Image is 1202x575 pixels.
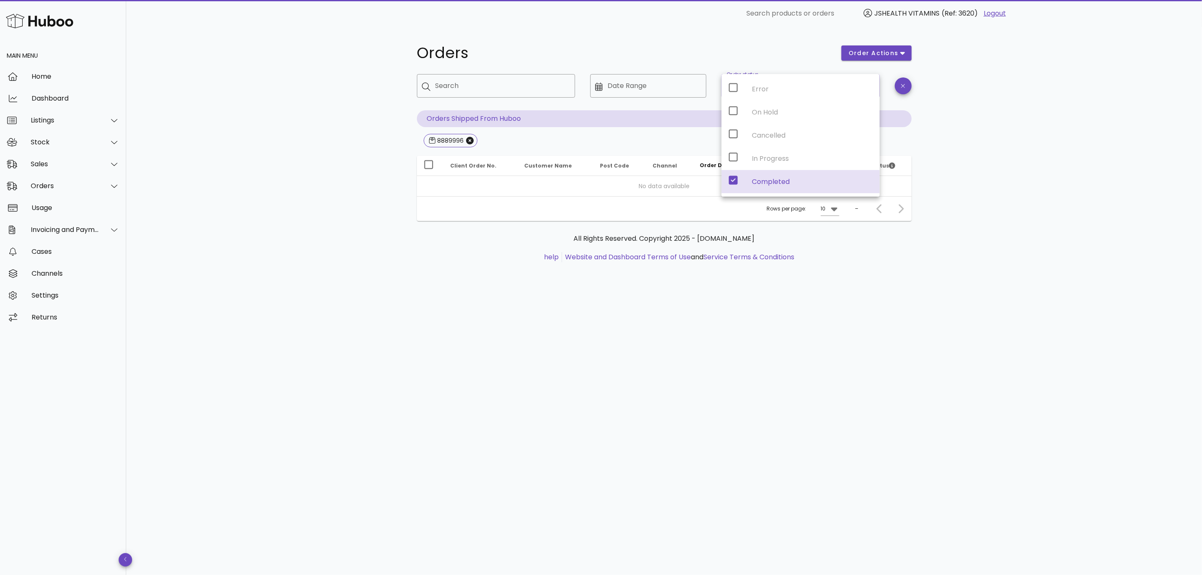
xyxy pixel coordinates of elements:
label: Order status [727,72,758,78]
span: Post Code [600,162,629,169]
span: Order Date [700,162,732,169]
div: Sales [31,160,99,168]
div: 10Rows per page: [821,202,839,216]
div: Channels [32,269,119,277]
a: Logout [984,8,1006,19]
th: Status [863,156,911,176]
span: JSHEALTH VITAMINS [874,8,939,18]
a: Service Terms & Conditions [703,252,794,262]
div: Orders [31,182,99,190]
div: 10 [821,205,826,213]
th: Order Date: Sorted descending. Activate to remove sorting. [693,156,759,176]
p: All Rights Reserved. Copyright 2025 - [DOMAIN_NAME] [424,234,905,244]
a: Website and Dashboard Terms of Use [565,252,691,262]
div: Settings [32,291,119,299]
div: 8889996 [435,136,464,145]
div: Home [32,72,119,80]
th: Customer Name [518,156,594,176]
h1: Orders [417,45,832,61]
span: (Ref: 3620) [942,8,978,18]
p: Orders Shipped From Huboo [417,110,912,127]
span: Channel [653,162,677,169]
div: Rows per page: [767,197,839,221]
img: Huboo Logo [6,12,73,30]
span: order actions [848,49,899,58]
a: help [544,252,559,262]
div: Cases [32,248,119,256]
td: No data available [417,176,912,196]
span: Customer Name [525,162,572,169]
div: Dashboard [32,94,119,102]
div: Completed [752,178,873,186]
th: Channel [646,156,693,176]
th: Client Order No. [444,156,518,176]
li: and [562,252,794,262]
div: – [855,205,859,213]
div: Invoicing and Payments [31,226,99,234]
button: Close [466,137,474,144]
th: Post Code [593,156,646,176]
div: Usage [32,204,119,212]
span: Client Order No. [451,162,497,169]
div: Stock [31,138,99,146]
button: order actions [841,45,911,61]
span: Status [870,162,895,169]
div: Listings [31,116,99,124]
div: Returns [32,313,119,321]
